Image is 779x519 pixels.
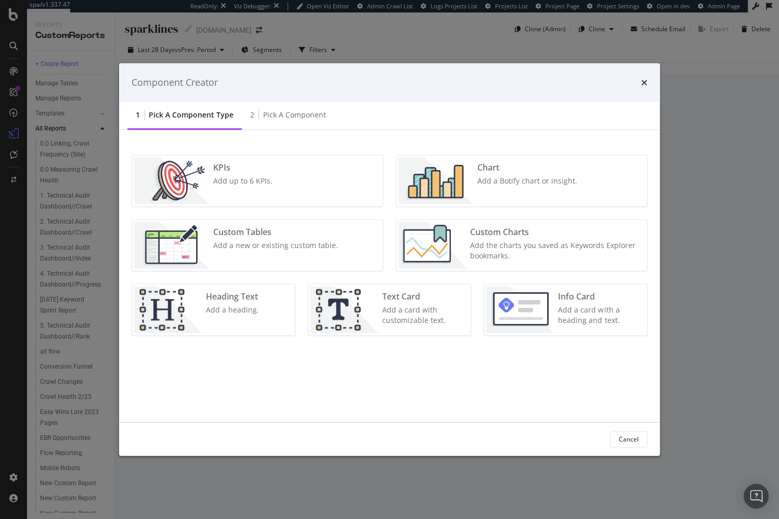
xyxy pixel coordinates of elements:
[486,286,554,333] img: 9fcGIRyhgxRLRpur6FCk681sBQ4rDmX99LnU5EkywwAAAAAElFTkSuQmCC
[206,290,259,302] div: Heading Text
[398,222,466,268] img: Chdk0Fza.png
[641,76,647,89] div: times
[136,109,140,120] div: 1
[213,240,338,250] div: Add a new or existing custom table.
[382,304,465,325] div: Add a card with customizable text.
[213,175,272,186] div: Add up to 6 KPIs.
[206,304,259,315] div: Add a heading.
[134,286,202,333] img: CtJ9-kHf.png
[470,226,641,238] div: Custom Charts
[119,63,660,456] div: modal
[250,109,254,120] div: 2
[477,161,577,173] div: Chart
[213,226,338,238] div: Custom Tables
[132,76,218,89] div: Component Creator
[398,157,473,204] img: BHjNRGjj.png
[558,304,641,325] div: Add a card with a heading and text.
[744,484,769,509] div: Open Intercom Messenger
[134,157,209,204] img: __UUOcd1.png
[619,435,639,444] div: Cancel
[310,286,378,333] img: CIPqJSrR.png
[470,240,641,261] div: Add the charts you saved as Keywords Explorer bookmarks.
[558,290,641,302] div: Info Card
[610,431,647,447] button: Cancel
[263,109,326,120] div: Pick a Component
[149,109,233,120] div: Pick a Component type
[213,161,272,173] div: KPIs
[382,290,465,302] div: Text Card
[134,222,209,268] img: CzM_nd8v.png
[477,175,577,186] div: Add a Botify chart or insight.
